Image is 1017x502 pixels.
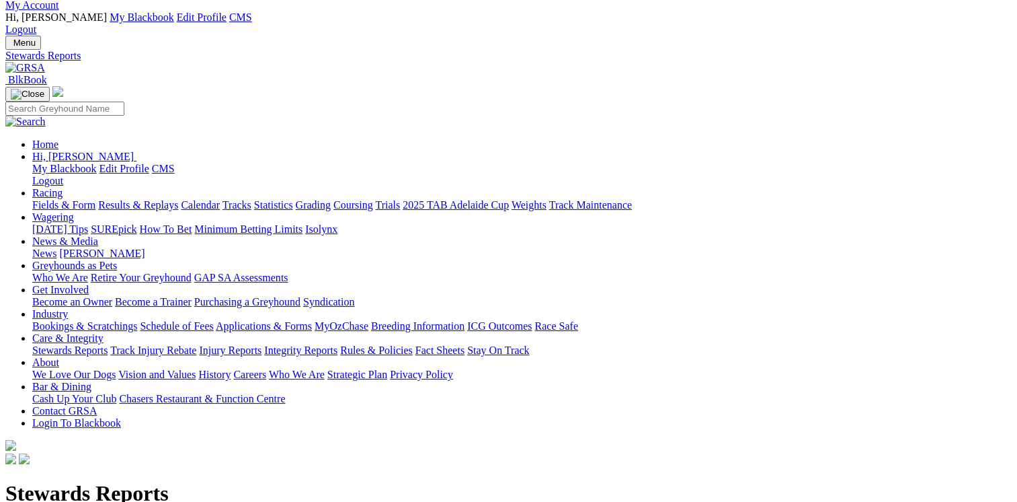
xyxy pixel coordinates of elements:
[333,199,373,211] a: Coursing
[371,320,464,332] a: Breeding Information
[32,320,137,332] a: Bookings & Scratchings
[32,393,116,404] a: Cash Up Your Club
[5,50,1012,62] a: Stewards Reports
[5,36,41,50] button: Toggle navigation
[32,175,63,186] a: Logout
[32,260,117,271] a: Greyhounds as Pets
[32,248,56,259] a: News
[11,89,44,100] img: Close
[52,86,63,97] img: logo-grsa-white.png
[512,199,546,211] a: Weights
[5,87,50,102] button: Toggle navigation
[254,199,293,211] a: Statistics
[32,393,1012,405] div: Bar & Dining
[13,38,36,48] span: Menu
[534,320,577,332] a: Race Safe
[467,345,529,356] a: Stay On Track
[32,139,58,150] a: Home
[5,454,16,464] img: facebook.svg
[140,223,192,235] a: How To Bet
[303,296,354,308] a: Syndication
[194,272,288,283] a: GAP SA Assessments
[32,284,89,295] a: Get Involved
[110,11,174,23] a: My Blackbook
[327,369,387,380] a: Strategic Plan
[32,236,98,247] a: News & Media
[32,199,1012,211] div: Racing
[216,320,312,332] a: Applications & Forms
[177,11,227,23] a: Edit Profile
[91,223,136,235] a: SUREpick
[375,199,400,211] a: Trials
[32,187,63,199] a: Racing
[32,163,97,174] a: My Blackbook
[32,248,1012,260] div: News & Media
[305,223,337,235] a: Isolynx
[32,381,91,392] a: Bar & Dining
[32,211,74,223] a: Wagering
[340,345,413,356] a: Rules & Policies
[32,272,1012,284] div: Greyhounds as Pets
[5,62,45,74] img: GRSA
[181,199,220,211] a: Calendar
[5,11,1012,36] div: My Account
[32,417,121,429] a: Login To Blackbook
[115,296,192,308] a: Become a Trainer
[5,440,16,451] img: logo-grsa-white.png
[390,369,453,380] a: Privacy Policy
[8,74,47,85] span: BlkBook
[98,199,178,211] a: Results & Replays
[5,116,46,128] img: Search
[32,272,88,283] a: Who We Are
[32,369,116,380] a: We Love Our Dogs
[110,345,196,356] a: Track Injury Rebate
[403,199,509,211] a: 2025 TAB Adelaide Cup
[91,272,192,283] a: Retire Your Greyhound
[59,248,145,259] a: [PERSON_NAME]
[32,308,68,320] a: Industry
[296,199,331,211] a: Grading
[119,393,285,404] a: Chasers Restaurant & Function Centre
[32,151,136,162] a: Hi, [PERSON_NAME]
[32,296,112,308] a: Become an Owner
[32,345,1012,357] div: Care & Integrity
[199,345,261,356] a: Injury Reports
[549,199,632,211] a: Track Maintenance
[19,454,30,464] img: twitter.svg
[222,199,251,211] a: Tracks
[229,11,252,23] a: CMS
[118,369,196,380] a: Vision and Values
[32,320,1012,332] div: Industry
[32,296,1012,308] div: Get Involved
[32,369,1012,381] div: About
[32,357,59,368] a: About
[194,296,300,308] a: Purchasing a Greyhound
[32,332,104,344] a: Care & Integrity
[5,102,124,116] input: Search
[198,369,231,380] a: History
[415,345,464,356] a: Fact Sheets
[264,345,337,356] a: Integrity Reports
[233,369,266,380] a: Careers
[32,223,88,235] a: [DATE] Tips
[32,345,108,356] a: Stewards Reports
[5,74,47,85] a: BlkBook
[194,223,302,235] a: Minimum Betting Limits
[32,199,95,211] a: Fields & Form
[32,151,134,162] span: Hi, [PERSON_NAME]
[152,163,175,174] a: CMS
[32,163,1012,187] div: Hi, [PERSON_NAME]
[140,320,213,332] a: Schedule of Fees
[269,369,325,380] a: Who We Are
[99,163,149,174] a: Edit Profile
[315,320,368,332] a: MyOzChase
[5,11,107,23] span: Hi, [PERSON_NAME]
[5,24,36,35] a: Logout
[467,320,532,332] a: ICG Outcomes
[32,223,1012,236] div: Wagering
[32,405,97,417] a: Contact GRSA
